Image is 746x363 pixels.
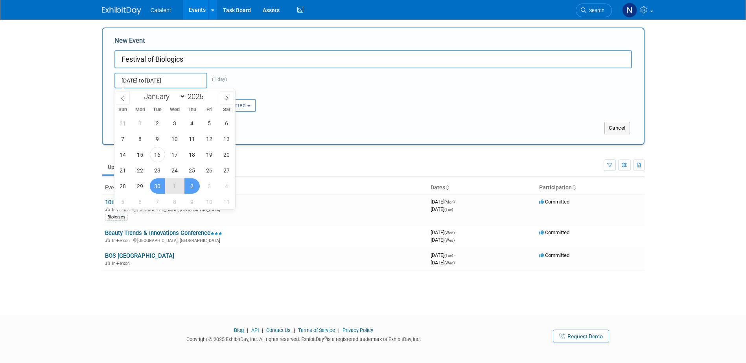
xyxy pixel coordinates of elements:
[102,334,506,343] div: Copyright © 2025 ExhibitDay, Inc. All rights reserved. ExhibitDay is a registered trademark of Ex...
[114,50,632,68] input: Name of Trade Show / Conference
[112,261,132,266] span: In-Person
[183,107,201,112] span: Thu
[140,92,186,101] select: Month
[218,107,235,112] span: Sat
[105,238,110,242] img: In-Person Event
[604,122,630,134] button: Cancel
[219,178,234,194] span: October 4, 2025
[576,4,612,17] a: Search
[115,178,131,194] span: September 28, 2025
[167,178,182,194] span: October 1, 2025
[202,178,217,194] span: October 3, 2025
[444,200,455,204] span: (Mon)
[336,327,341,333] span: |
[150,178,165,194] span: September 30, 2025
[114,36,145,48] label: New Event
[112,238,132,243] span: In-Person
[245,327,250,333] span: |
[324,336,327,340] sup: ®
[133,115,148,131] span: September 1, 2025
[184,178,200,194] span: October 2, 2025
[133,163,148,178] span: September 22, 2025
[105,206,424,213] div: [GEOGRAPHIC_DATA], [GEOGRAPHIC_DATA]
[219,115,234,131] span: September 6, 2025
[260,327,265,333] span: |
[105,199,181,206] a: 10th BioProduction Congress
[184,115,200,131] span: September 4, 2025
[536,181,645,194] th: Participation
[539,199,569,205] span: Committed
[572,184,576,191] a: Sort by Participation Type
[150,163,165,178] span: September 23, 2025
[444,207,453,212] span: (Tue)
[133,194,148,209] span: October 6, 2025
[207,77,227,82] span: (1 day)
[444,253,453,258] span: (Tue)
[444,238,455,242] span: (Wed)
[150,147,165,162] span: September 16, 2025
[112,207,132,213] span: In-Person
[102,181,427,194] th: Event
[149,107,166,112] span: Tue
[539,252,569,258] span: Committed
[219,147,234,162] span: September 20, 2025
[219,194,234,209] span: October 11, 2025
[186,92,209,101] input: Year
[622,3,637,18] img: Nicole Bullock
[105,237,424,243] div: [GEOGRAPHIC_DATA], [GEOGRAPHIC_DATA]
[167,131,182,147] span: September 10, 2025
[202,147,217,162] span: September 19, 2025
[431,237,455,243] span: [DATE]
[431,206,453,212] span: [DATE]
[115,115,131,131] span: August 31, 2025
[431,229,457,235] span: [DATE]
[586,7,604,13] span: Search
[184,147,200,162] span: September 18, 2025
[167,194,182,209] span: October 8, 2025
[166,107,183,112] span: Wed
[115,163,131,178] span: September 21, 2025
[234,327,244,333] a: Blog
[202,194,217,209] span: October 10, 2025
[133,131,148,147] span: September 8, 2025
[105,252,174,259] a: BOS [GEOGRAPHIC_DATA]
[292,327,297,333] span: |
[343,327,373,333] a: Privacy Policy
[105,229,222,236] a: Beauty Trends & Innovations Conference
[150,194,165,209] span: October 7, 2025
[266,327,291,333] a: Contact Us
[444,261,455,265] span: (Wed)
[445,184,449,191] a: Sort by Start Date
[202,131,217,147] span: September 12, 2025
[115,131,131,147] span: September 7, 2025
[456,229,457,235] span: -
[114,88,191,99] div: Attendance / Format:
[553,330,609,343] a: Request Demo
[427,181,536,194] th: Dates
[167,115,182,131] span: September 3, 2025
[102,7,141,15] img: ExhibitDay
[202,115,217,131] span: September 5, 2025
[454,252,455,258] span: -
[133,147,148,162] span: September 15, 2025
[150,131,165,147] span: September 9, 2025
[219,163,234,178] span: September 27, 2025
[105,214,128,221] div: Biologics
[431,199,457,205] span: [DATE]
[102,159,146,174] a: Upcoming3
[151,7,171,13] span: Catalent
[105,261,110,265] img: In-Person Event
[131,107,149,112] span: Mon
[456,199,457,205] span: -
[431,252,455,258] span: [DATE]
[184,194,200,209] span: October 9, 2025
[202,163,217,178] span: September 26, 2025
[184,163,200,178] span: September 25, 2025
[150,115,165,131] span: September 2, 2025
[114,73,207,88] input: Start Date - End Date
[114,107,132,112] span: Sun
[105,207,110,211] img: In-Person Event
[115,194,131,209] span: October 5, 2025
[431,260,455,266] span: [DATE]
[201,107,218,112] span: Fri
